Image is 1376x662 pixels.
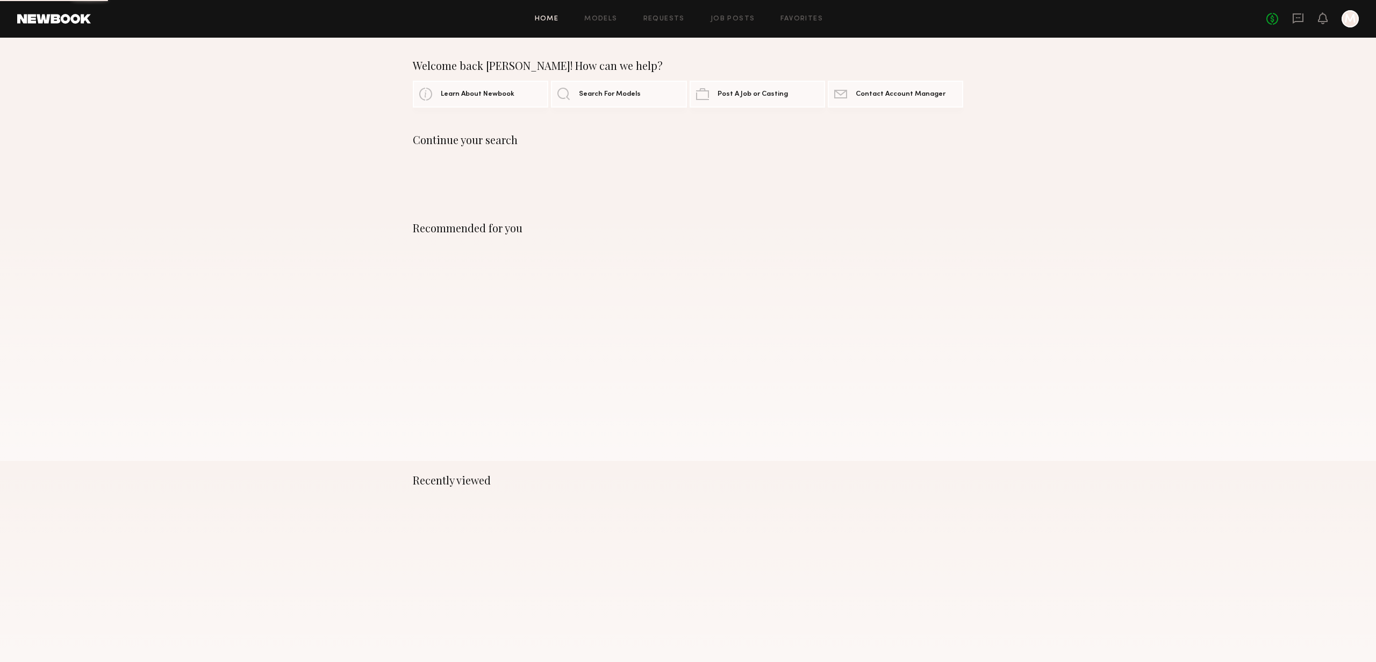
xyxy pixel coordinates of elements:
[856,91,945,98] span: Contact Account Manager
[780,16,823,23] a: Favorites
[413,222,963,234] div: Recommended for you
[1342,10,1359,27] a: M
[718,91,788,98] span: Post A Job or Casting
[711,16,755,23] a: Job Posts
[551,81,686,108] a: Search For Models
[828,81,963,108] a: Contact Account Manager
[579,91,641,98] span: Search For Models
[413,81,548,108] a: Learn About Newbook
[690,81,825,108] a: Post A Job or Casting
[413,474,963,487] div: Recently viewed
[413,59,963,72] div: Welcome back [PERSON_NAME]! How can we help?
[584,16,617,23] a: Models
[413,133,963,146] div: Continue your search
[643,16,685,23] a: Requests
[441,91,514,98] span: Learn About Newbook
[535,16,559,23] a: Home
